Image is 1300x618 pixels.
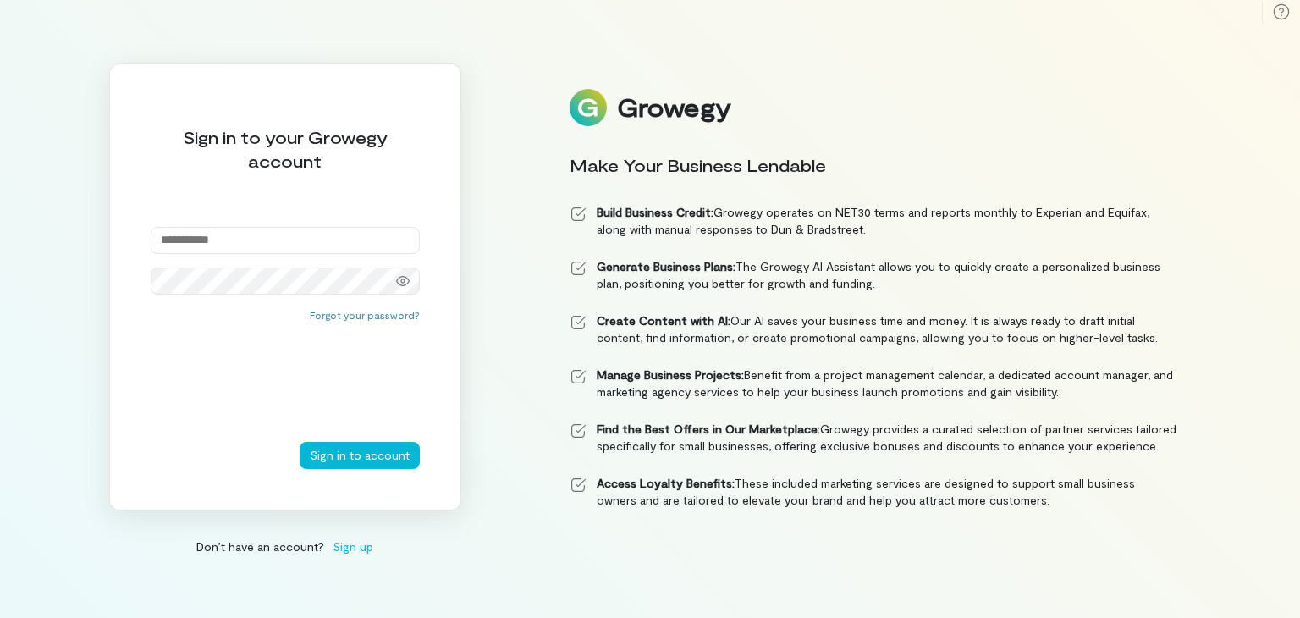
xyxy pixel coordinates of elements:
[617,93,730,122] div: Growegy
[597,476,735,490] strong: Access Loyalty Benefits:
[570,258,1177,292] li: The Growegy AI Assistant allows you to quickly create a personalized business plan, positioning y...
[597,422,820,436] strong: Find the Best Offers in Our Marketplace:
[310,308,420,322] button: Forgot your password?
[300,442,420,469] button: Sign in to account
[570,89,607,126] img: Logo
[570,204,1177,238] li: Growegy operates on NET30 terms and reports monthly to Experian and Equifax, along with manual re...
[570,475,1177,509] li: These included marketing services are designed to support small business owners and are tailored ...
[109,538,461,555] div: Don’t have an account?
[597,313,730,328] strong: Create Content with AI:
[597,205,713,219] strong: Build Business Credit:
[151,125,420,173] div: Sign in to your Growegy account
[597,367,744,382] strong: Manage Business Projects:
[597,259,735,273] strong: Generate Business Plans:
[570,367,1177,400] li: Benefit from a project management calendar, a dedicated account manager, and marketing agency ser...
[570,153,1177,177] div: Make Your Business Lendable
[570,421,1177,455] li: Growegy provides a curated selection of partner services tailored specifically for small business...
[570,312,1177,346] li: Our AI saves your business time and money. It is always ready to draft initial content, find info...
[333,538,373,555] span: Sign up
